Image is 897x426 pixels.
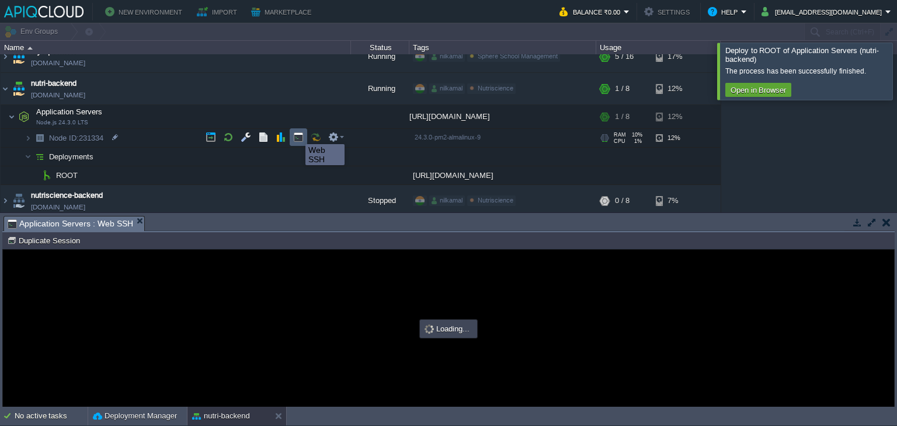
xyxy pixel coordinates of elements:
[656,41,694,72] div: 17%
[27,47,33,50] img: AMDAwAAAACH5BAEAAAAALAAAAAABAAEAAAICRAEAOw==
[192,410,250,422] button: nutri-backend
[15,407,88,425] div: No active tasks
[49,134,79,142] span: Node ID:
[351,73,409,104] div: Running
[615,105,630,128] div: 1 / 8
[48,152,95,162] a: Deployments
[11,41,27,72] img: AMDAwAAAACH5BAEAAAAALAAAAAABAAEAAAICRAEAOw==
[415,134,481,141] span: 24.3.0-pm2-almalinux-9
[429,83,465,94] div: nilkamal
[197,5,241,19] button: Import
[48,133,105,143] span: 231334
[11,73,27,104] img: AMDAwAAAACH5BAEAAAAALAAAAAABAAEAAAICRAEAOw==
[36,119,88,126] span: Node.js 24.3.0 LTS
[308,145,342,164] div: Web SSH
[410,41,596,54] div: Tags
[615,185,630,217] div: 0 / 8
[429,51,465,62] div: nilkamal
[31,201,85,213] a: [DOMAIN_NAME]
[39,166,55,184] img: AMDAwAAAACH5BAEAAAAALAAAAAABAAEAAAICRAEAOw==
[31,57,85,69] span: [DOMAIN_NAME]
[559,5,624,19] button: Balance ₹0.00
[630,138,642,144] span: 1%
[597,41,720,54] div: Usage
[48,133,105,143] a: Node ID:231334
[35,107,104,116] a: Application ServersNode.js 24.3.0 LTS
[614,138,625,144] span: CPU
[351,185,409,217] div: Stopped
[31,190,103,201] a: nutriscience-backend
[614,132,626,138] span: RAM
[478,197,513,204] span: Nutriscience
[615,41,634,72] div: 5 / 16
[656,129,694,147] div: 12%
[31,78,77,89] a: nutri-backend
[409,105,596,128] div: [URL][DOMAIN_NAME]
[727,85,790,95] button: Open in Browser
[32,129,48,147] img: AMDAwAAAACH5BAEAAAAALAAAAAABAAEAAAICRAEAOw==
[352,41,409,54] div: Status
[8,105,15,128] img: AMDAwAAAACH5BAEAAAAALAAAAAABAAEAAAICRAEAOw==
[25,129,32,147] img: AMDAwAAAACH5BAEAAAAALAAAAAABAAEAAAICRAEAOw==
[32,166,39,184] img: AMDAwAAAACH5BAEAAAAALAAAAAABAAEAAAICRAEAOw==
[8,217,133,231] span: Application Servers : Web SSH
[55,170,79,180] a: ROOT
[1,185,10,217] img: AMDAwAAAACH5BAEAAAAALAAAAAABAAEAAAICRAEAOw==
[762,5,885,19] button: [EMAIL_ADDRESS][DOMAIN_NAME]
[409,166,596,184] div: [URL][DOMAIN_NAME]
[644,5,693,19] button: Settings
[4,6,84,18] img: APIQCloud
[725,46,879,64] span: Deploy to ROOT of Application Servers (nutri-backend)
[31,89,85,101] a: [DOMAIN_NAME]
[32,148,48,166] img: AMDAwAAAACH5BAEAAAAALAAAAAABAAEAAAICRAEAOw==
[656,73,694,104] div: 12%
[631,132,642,138] span: 10%
[93,410,177,422] button: Deployment Manager
[7,235,84,246] button: Duplicate Session
[421,321,476,337] div: Loading...
[251,5,315,19] button: Marketplace
[11,185,27,217] img: AMDAwAAAACH5BAEAAAAALAAAAAABAAEAAAICRAEAOw==
[478,85,513,92] span: Nutriscience
[615,73,630,104] div: 1 / 8
[708,5,741,19] button: Help
[35,107,104,117] span: Application Servers
[1,73,10,104] img: AMDAwAAAACH5BAEAAAAALAAAAAABAAEAAAICRAEAOw==
[25,148,32,166] img: AMDAwAAAACH5BAEAAAAALAAAAAABAAEAAAICRAEAOw==
[351,41,409,72] div: Running
[656,105,694,128] div: 12%
[105,5,186,19] button: New Environment
[478,53,558,60] span: Sphere School Management
[16,105,32,128] img: AMDAwAAAACH5BAEAAAAALAAAAAABAAEAAAICRAEAOw==
[725,67,889,76] div: The process has been successfully finished.
[656,185,694,217] div: 7%
[1,41,350,54] div: Name
[1,41,10,72] img: AMDAwAAAACH5BAEAAAAALAAAAAABAAEAAAICRAEAOw==
[429,195,465,206] div: nilkamal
